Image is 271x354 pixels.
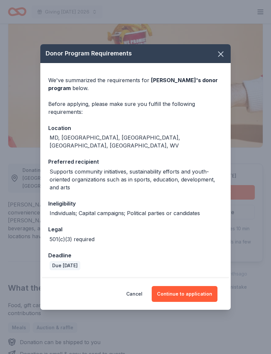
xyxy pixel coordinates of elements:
[48,199,223,208] div: Ineligibility
[48,225,223,234] div: Legal
[48,76,223,92] div: We've summarized the requirements for below.
[48,124,223,132] div: Location
[152,286,217,302] button: Continue to application
[50,134,223,149] div: MD, [GEOGRAPHIC_DATA], [GEOGRAPHIC_DATA], [GEOGRAPHIC_DATA], [GEOGRAPHIC_DATA], WV
[48,157,223,166] div: Preferred recipient
[48,100,223,116] div: Before applying, please make sure you fulfill the following requirements:
[48,251,223,260] div: Deadline
[126,286,142,302] button: Cancel
[40,44,231,63] div: Donor Program Requirements
[50,235,95,243] div: 501(c)(3) required
[50,209,200,217] div: Individuals; Capital campaigns; Political parties or candidates
[50,261,80,270] div: Due [DATE]
[50,168,223,191] div: Supports community initiatives, sustainability efforts and youth-oriented organizations such as i...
